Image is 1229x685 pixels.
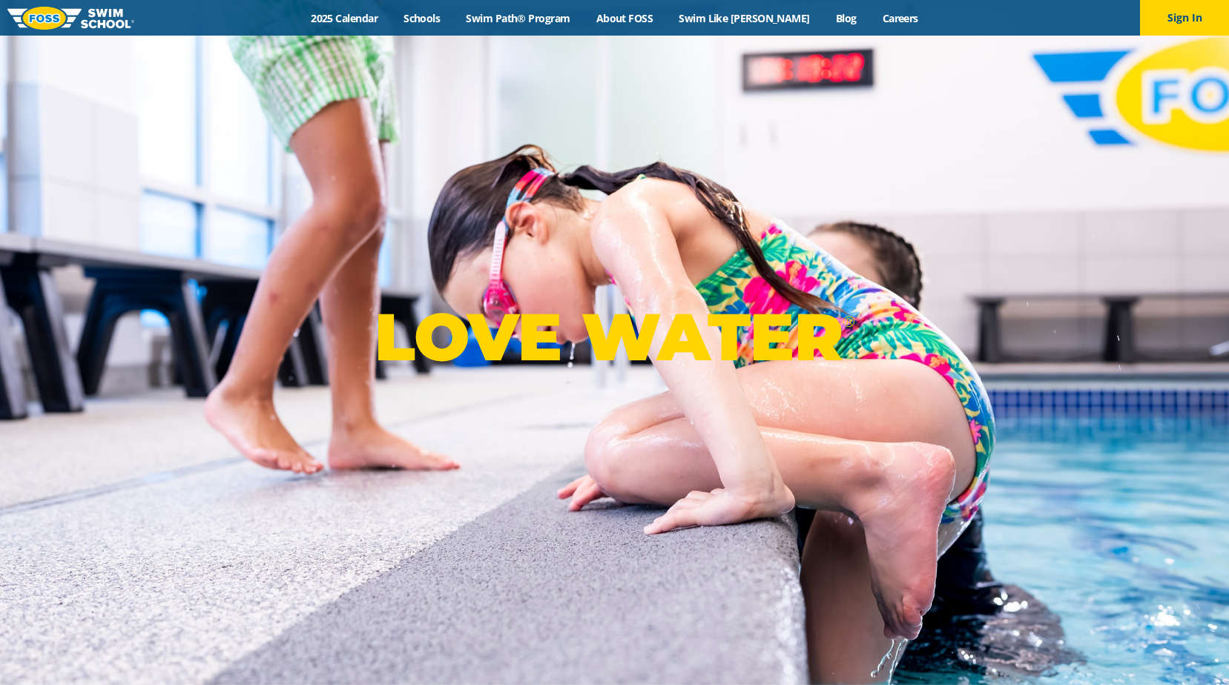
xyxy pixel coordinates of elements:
[298,11,391,25] a: 2025 Calendar
[453,11,583,25] a: Swim Path® Program
[375,297,854,377] p: LOVE WATER
[869,11,931,25] a: Careers
[7,7,134,30] img: FOSS Swim School Logo
[843,312,854,331] sup: ®
[823,11,869,25] a: Blog
[583,11,666,25] a: About FOSS
[391,11,453,25] a: Schools
[666,11,823,25] a: Swim Like [PERSON_NAME]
